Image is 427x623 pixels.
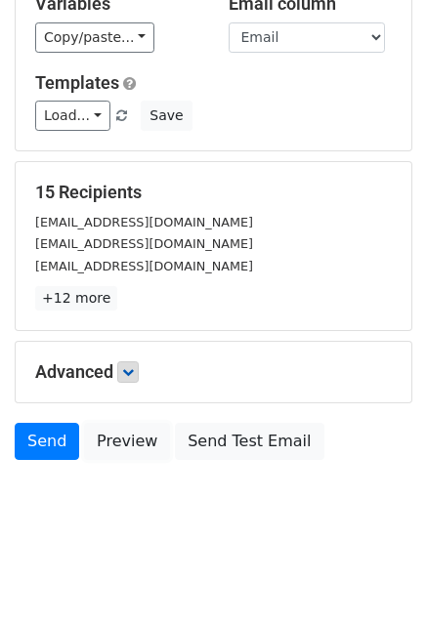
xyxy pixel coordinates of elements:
[35,286,117,311] a: +12 more
[35,259,253,273] small: [EMAIL_ADDRESS][DOMAIN_NAME]
[329,529,427,623] iframe: Chat Widget
[141,101,192,131] button: Save
[84,423,170,460] a: Preview
[15,423,79,460] a: Send
[35,236,253,251] small: [EMAIL_ADDRESS][DOMAIN_NAME]
[35,72,119,93] a: Templates
[35,361,392,383] h5: Advanced
[35,215,253,229] small: [EMAIL_ADDRESS][DOMAIN_NAME]
[35,22,154,53] a: Copy/paste...
[35,101,110,131] a: Load...
[175,423,323,460] a: Send Test Email
[35,182,392,203] h5: 15 Recipients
